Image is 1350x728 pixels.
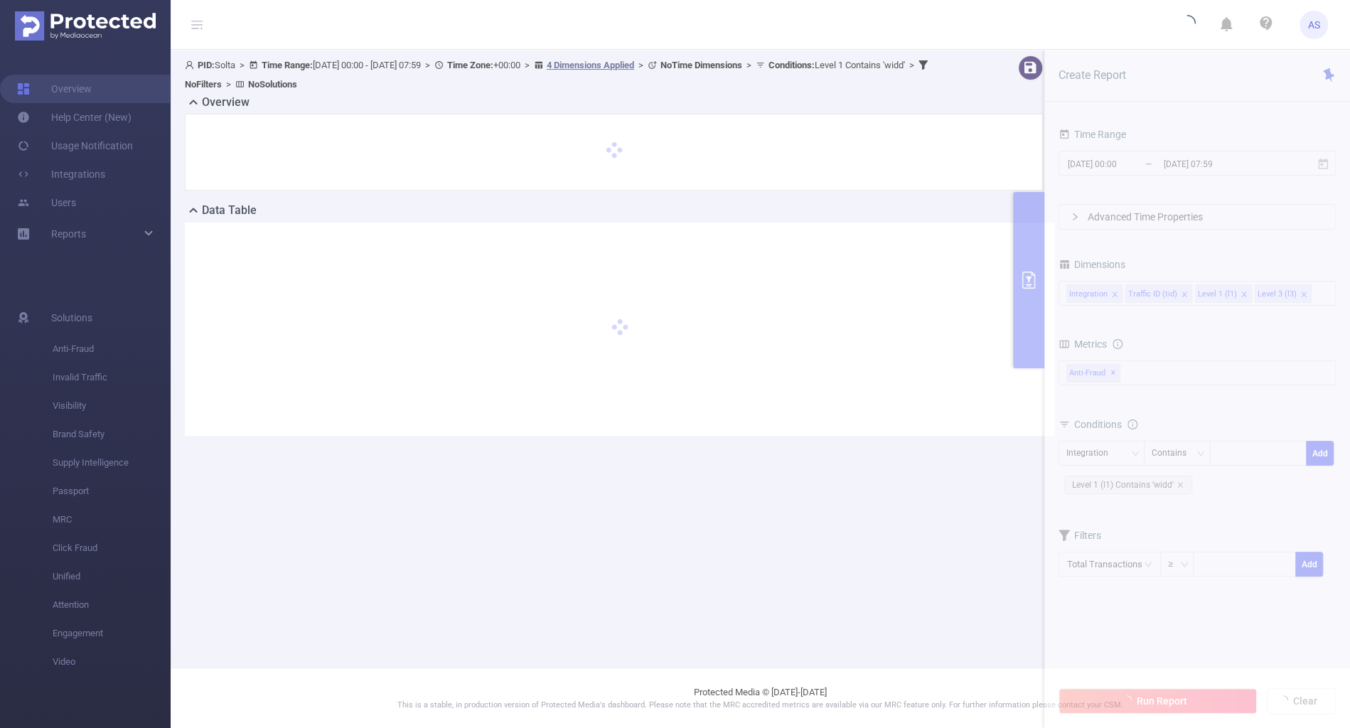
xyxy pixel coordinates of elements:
b: Conditions : [768,60,815,70]
span: Supply Intelligence [53,449,171,477]
span: Reports [51,228,86,240]
span: Solta [DATE] 00:00 - [DATE] 07:59 +00:00 [185,60,931,90]
span: Engagement [53,619,171,648]
b: No Time Dimensions [660,60,742,70]
span: Anti-Fraud [53,335,171,363]
span: MRC [53,505,171,534]
a: Integrations [17,160,105,188]
footer: Protected Media © [DATE]-[DATE] [171,668,1350,728]
img: Protected Media [15,11,156,41]
span: Solutions [51,304,92,332]
span: > [634,60,648,70]
b: No Filters [185,79,222,90]
span: > [421,60,434,70]
a: Users [17,188,76,217]
span: > [905,60,918,70]
i: icon: loading [1179,15,1196,35]
b: PID: [198,60,215,70]
p: This is a stable, in production version of Protected Media's dashboard. Please note that the MRC ... [206,700,1314,712]
u: 4 Dimensions Applied [547,60,634,70]
span: > [235,60,249,70]
a: Usage Notification [17,132,133,160]
span: Passport [53,477,171,505]
span: Visibility [53,392,171,420]
span: > [742,60,756,70]
span: > [520,60,534,70]
i: icon: user [185,60,198,70]
b: Time Zone: [447,60,493,70]
span: > [222,79,235,90]
h2: Data Table [202,202,257,219]
span: Invalid Traffic [53,363,171,392]
span: AS [1308,11,1320,39]
a: Overview [17,75,92,103]
span: Brand Safety [53,420,171,449]
span: Video [53,648,171,676]
h2: Overview [202,94,250,111]
b: No Solutions [248,79,297,90]
b: Time Range: [262,60,313,70]
a: Help Center (New) [17,103,132,132]
span: Attention [53,591,171,619]
span: Level 1 Contains 'widd' [768,60,905,70]
a: Reports [51,220,86,248]
span: Click Fraud [53,534,171,562]
span: Unified [53,562,171,591]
